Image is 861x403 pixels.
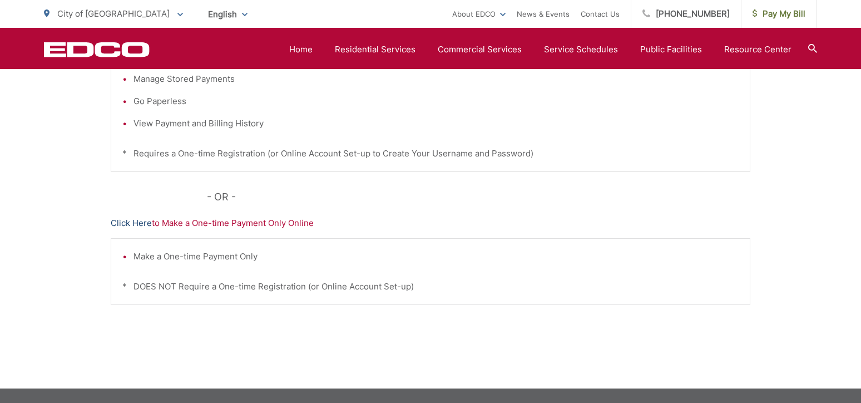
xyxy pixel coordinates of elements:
p: to Make a One-time Payment Only Online [111,217,750,230]
p: - OR - [207,189,751,205]
a: Click Here [111,217,152,230]
span: Pay My Bill [753,7,805,21]
p: * DOES NOT Require a One-time Registration (or Online Account Set-up) [122,280,739,293]
p: * Requires a One-time Registration (or Online Account Set-up to Create Your Username and Password) [122,147,739,160]
a: EDCD logo. Return to the homepage. [44,42,150,57]
a: News & Events [517,7,570,21]
li: View Payment and Billing History [133,117,739,130]
span: English [200,4,256,24]
a: Service Schedules [544,43,618,56]
a: Resource Center [724,43,791,56]
li: Manage Stored Payments [133,72,739,86]
a: Contact Us [581,7,620,21]
li: Make a One-time Payment Only [133,250,739,263]
span: City of [GEOGRAPHIC_DATA] [57,8,170,19]
a: Public Facilities [640,43,702,56]
a: Home [289,43,313,56]
a: Residential Services [335,43,415,56]
a: Commercial Services [438,43,522,56]
a: About EDCO [452,7,506,21]
li: Go Paperless [133,95,739,108]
